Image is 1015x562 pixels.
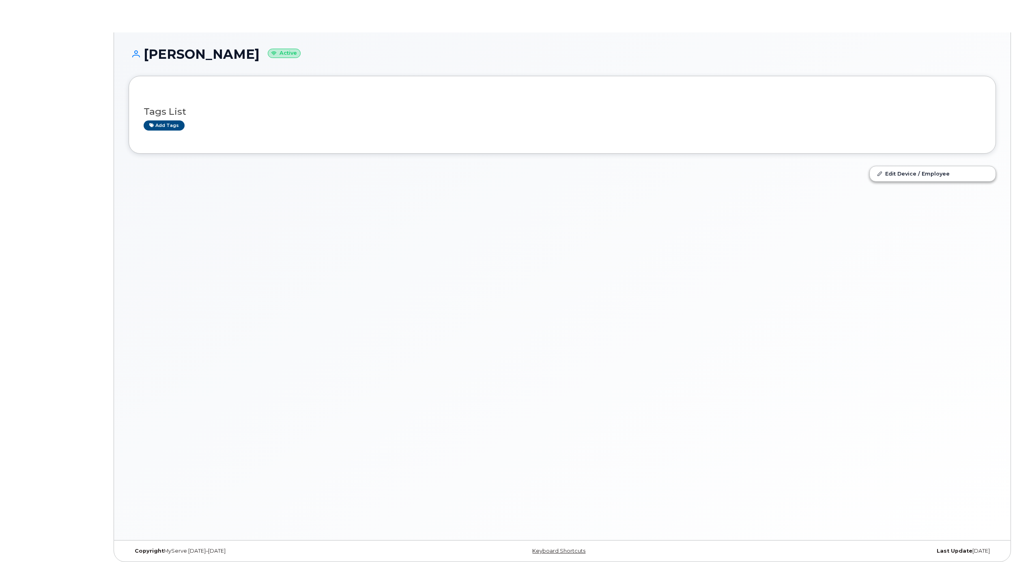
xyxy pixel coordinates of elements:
[129,47,996,61] h1: [PERSON_NAME]
[937,548,972,554] strong: Last Update
[707,548,996,554] div: [DATE]
[144,107,981,117] h3: Tags List
[129,548,418,554] div: MyServe [DATE]–[DATE]
[532,548,585,554] a: Keyboard Shortcuts
[144,120,185,131] a: Add tags
[870,166,996,181] a: Edit Device / Employee
[135,548,164,554] strong: Copyright
[268,49,301,58] small: Active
